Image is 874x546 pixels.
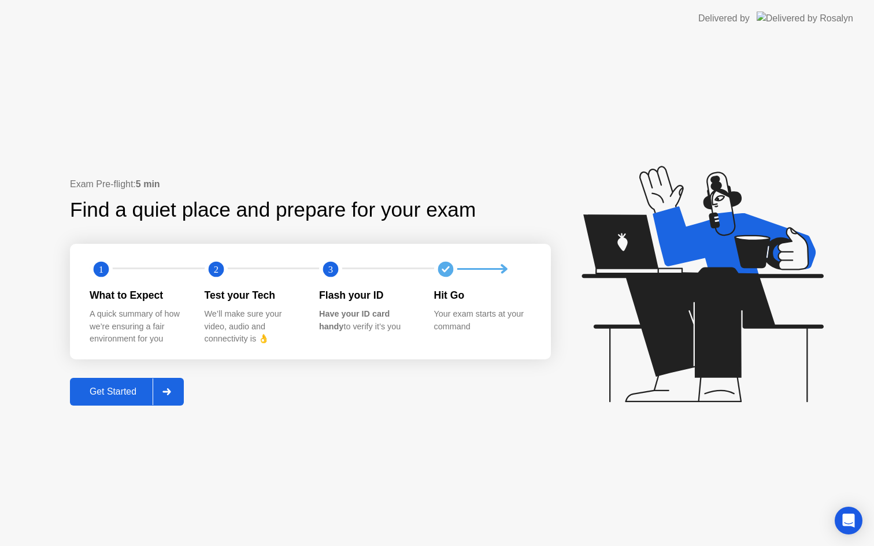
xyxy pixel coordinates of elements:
text: 2 [213,263,218,274]
div: Exam Pre-flight: [70,177,551,191]
b: Have your ID card handy [319,309,390,331]
div: Flash your ID [319,288,416,303]
div: Hit Go [434,288,531,303]
div: We’ll make sure your video, audio and connectivity is 👌 [205,308,301,346]
b: 5 min [136,179,160,189]
div: Open Intercom Messenger [835,507,862,534]
div: to verify it’s you [319,308,416,333]
div: Find a quiet place and prepare for your exam [70,195,477,225]
div: Delivered by [698,12,750,25]
div: What to Expect [90,288,186,303]
div: Your exam starts at your command [434,308,531,333]
text: 3 [328,263,333,274]
div: Get Started [73,387,153,397]
img: Delivered by Rosalyn [757,12,853,25]
button: Get Started [70,378,184,406]
div: A quick summary of how we’re ensuring a fair environment for you [90,308,186,346]
div: Test your Tech [205,288,301,303]
text: 1 [99,263,103,274]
